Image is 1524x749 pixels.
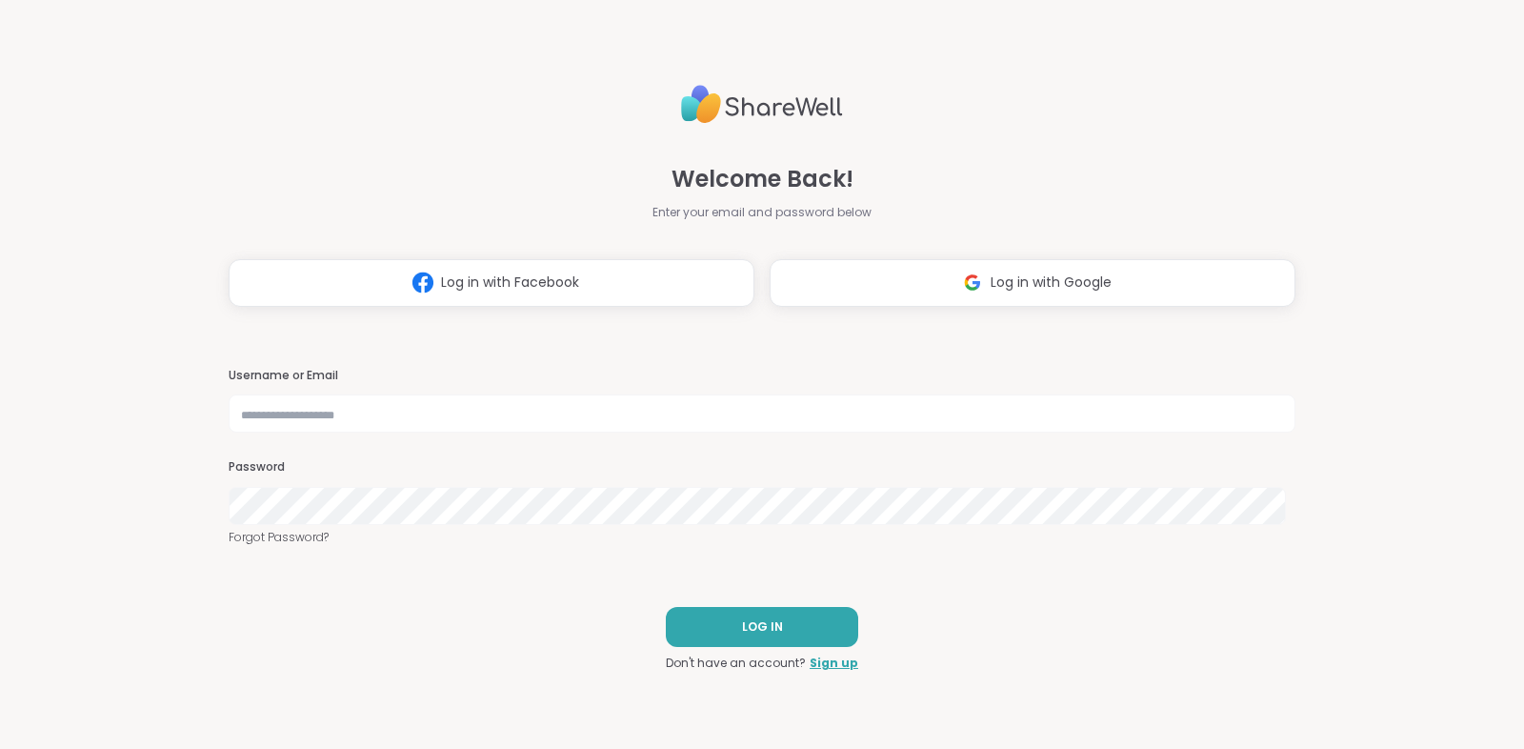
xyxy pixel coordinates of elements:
img: ShareWell Logo [681,77,843,132]
h3: Username or Email [229,368,1295,384]
span: Don't have an account? [666,655,806,672]
span: Log in with Facebook [441,273,579,293]
button: Log in with Facebook [229,259,754,307]
img: ShareWell Logomark [954,265,991,300]
a: Sign up [810,655,858,672]
h3: Password [229,459,1295,476]
span: LOG IN [742,618,783,636]
span: Log in with Google [991,273,1112,293]
span: Enter your email and password below [652,204,872,221]
span: Welcome Back! [672,162,853,196]
button: LOG IN [666,607,858,647]
img: ShareWell Logomark [405,265,441,300]
a: Forgot Password? [229,529,1295,546]
button: Log in with Google [770,259,1295,307]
